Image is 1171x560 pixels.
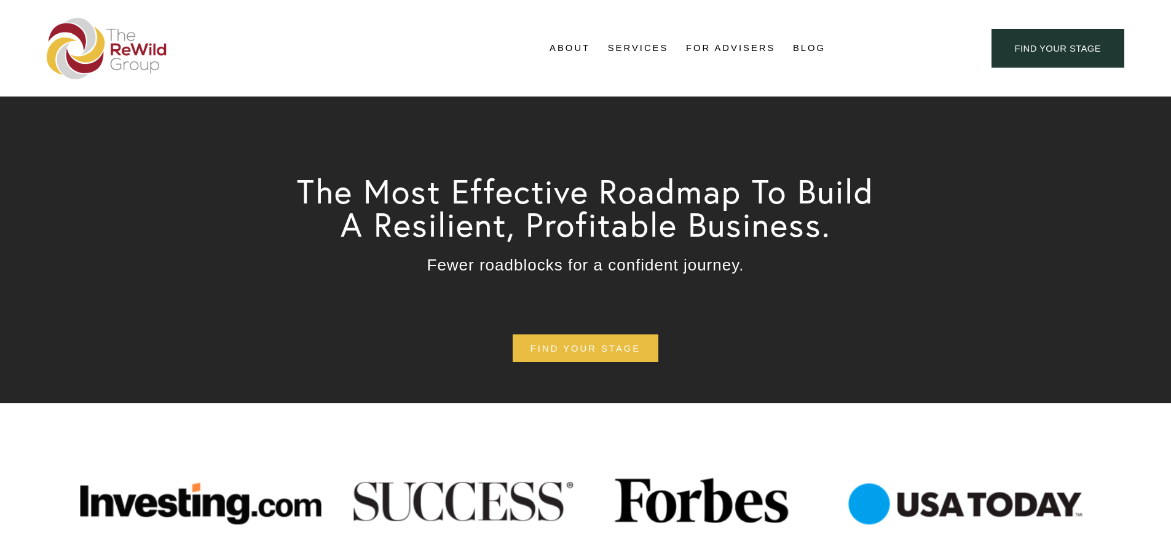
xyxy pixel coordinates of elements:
[550,39,590,58] a: folder dropdown
[686,39,775,58] a: For Advisers
[297,170,885,245] span: The Most Effective Roadmap To Build A Resilient, Profitable Business.
[513,334,658,362] a: find your stage
[793,39,826,58] a: Blog
[550,40,590,57] span: About
[608,40,669,57] span: Services
[427,256,744,274] span: Fewer roadblocks for a confident journey.
[47,18,167,79] img: The ReWild Group
[992,29,1124,68] a: find your stage
[608,39,669,58] a: folder dropdown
